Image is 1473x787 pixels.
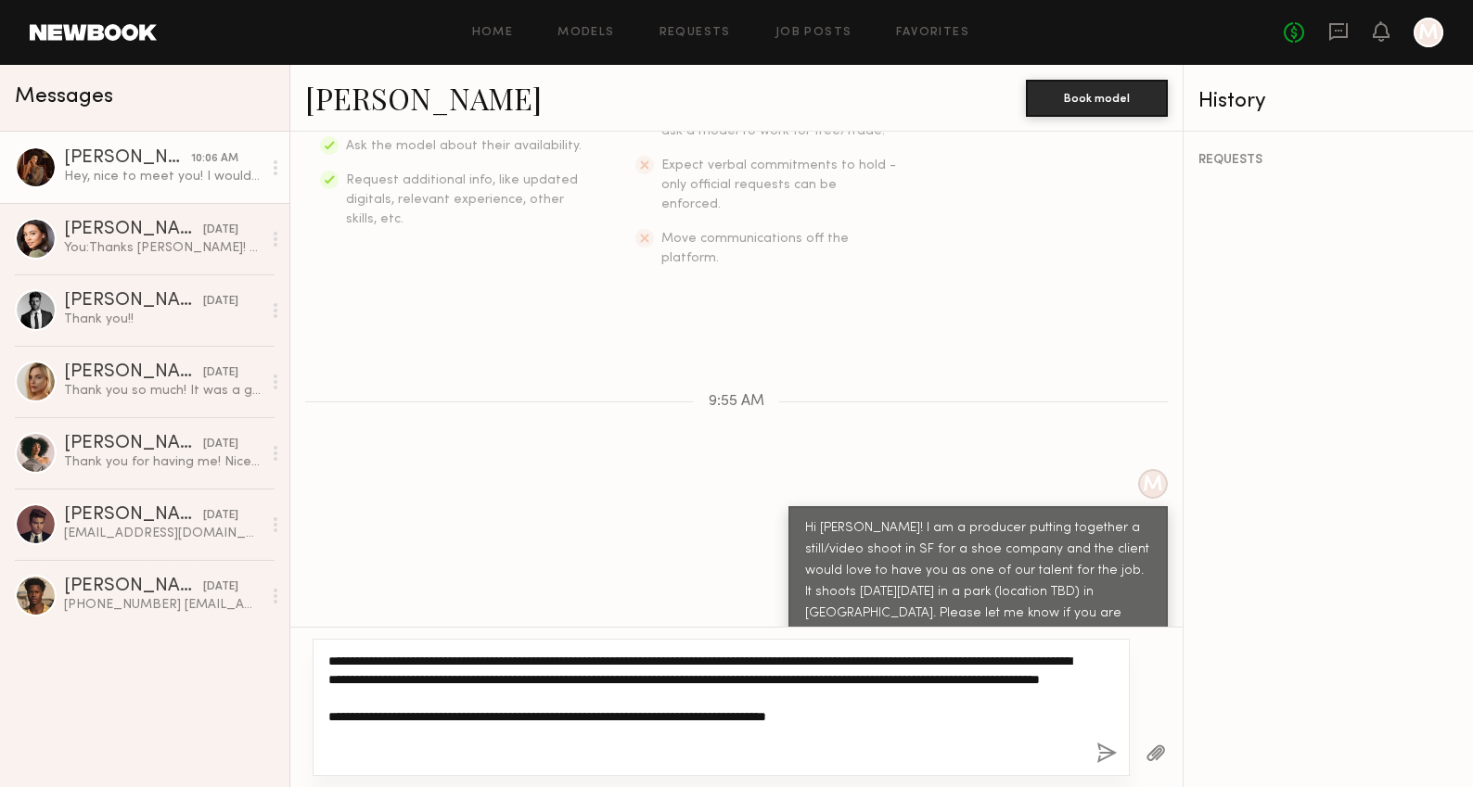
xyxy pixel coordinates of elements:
span: 9:55 AM [709,394,764,410]
div: 10:06 AM [191,150,238,168]
div: [EMAIL_ADDRESS][DOMAIN_NAME] [64,525,262,542]
a: M [1414,18,1443,47]
div: [PERSON_NAME] [64,435,203,453]
div: [PERSON_NAME] [64,506,203,525]
div: [PHONE_NUMBER] [EMAIL_ADDRESS][DOMAIN_NAME] [64,596,262,614]
div: [PERSON_NAME] [64,363,203,382]
div: REQUESTS [1198,154,1458,167]
a: Models [557,27,614,39]
div: Thank you!! [64,311,262,328]
div: [PERSON_NAME] [64,221,203,239]
div: [PERSON_NAME] [64,149,191,168]
a: [PERSON_NAME] [305,78,542,118]
a: Home [472,27,514,39]
div: Thank you so much! It was a great day! :) [64,382,262,400]
a: Book model [1026,89,1168,105]
div: [DATE] [203,578,238,596]
div: [DATE] [203,507,238,525]
div: You: Thanks [PERSON_NAME]! So happy to connect on another one. Hope to see you again sooner than ... [64,239,262,257]
div: Hey, nice to meet you! I would like to participate in the shoot! Can you tell me the time, durati... [64,168,262,185]
a: Requests [660,27,731,39]
div: [DATE] [203,364,238,382]
button: Book model [1026,80,1168,117]
div: [DATE] [203,436,238,453]
div: [PERSON_NAME] [64,292,203,311]
div: Hi [PERSON_NAME]! I am a producer putting together a still/video shoot in SF for a shoe company a... [805,518,1151,667]
a: Job Posts [775,27,852,39]
div: [PERSON_NAME] [64,578,203,596]
span: Expect verbal commitments to hold - only official requests can be enforced. [661,159,896,210]
span: Request additional info, like updated digitals, relevant experience, other skills, etc. [346,174,578,225]
div: [DATE] [203,222,238,239]
span: Ask the model about their availability. [346,140,582,152]
div: History [1198,91,1458,112]
div: Thank you for having me! Nice meeting you too :) [64,453,262,471]
span: Messages [15,86,113,108]
div: [DATE] [203,293,238,311]
span: Move communications off the platform. [661,233,849,264]
a: Favorites [896,27,969,39]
